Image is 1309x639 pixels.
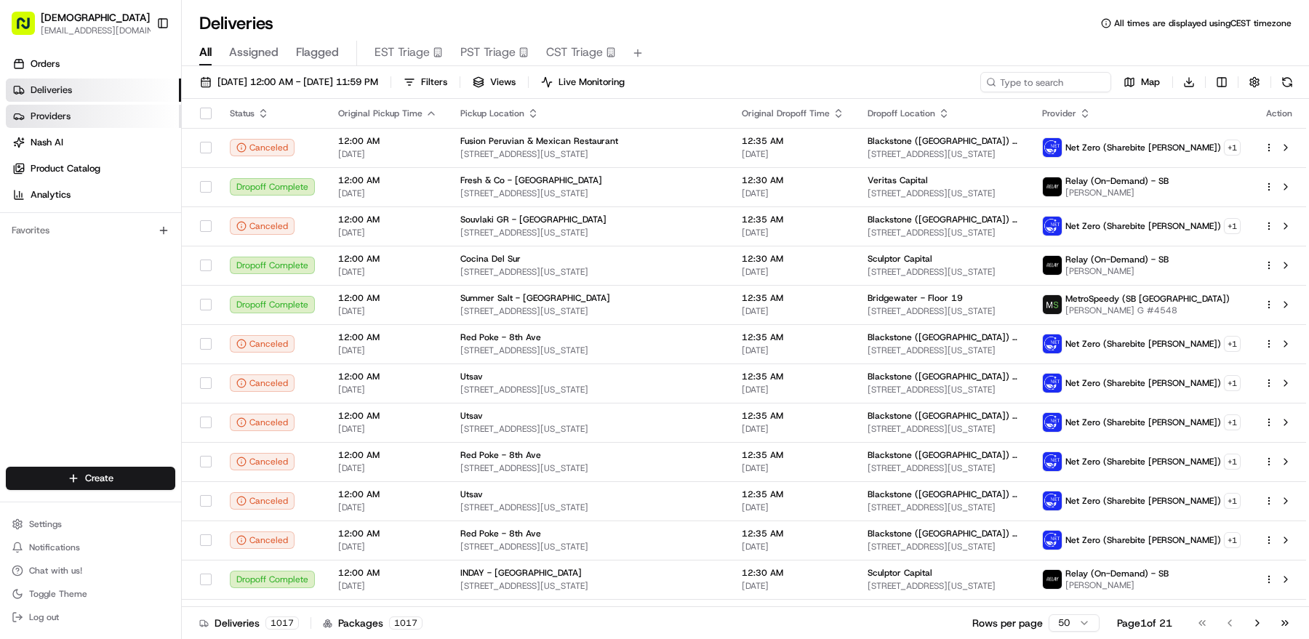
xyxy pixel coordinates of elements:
[868,227,1019,238] span: [STREET_ADDRESS][US_STATE]
[742,253,844,265] span: 12:30 AM
[546,44,603,61] span: CST Triage
[229,44,279,61] span: Assigned
[199,12,273,35] h1: Deliveries
[742,580,844,592] span: [DATE]
[535,72,631,92] button: Live Monitoring
[868,253,932,265] span: Sculptor Capital
[742,371,844,382] span: 12:35 AM
[742,108,830,119] span: Original Dropoff Time
[1043,295,1062,314] img: metro_speed_logo.png
[868,108,935,119] span: Dropoff Location
[1043,374,1062,393] img: net_zero_logo.png
[1065,377,1221,389] span: Net Zero (Sharebite [PERSON_NAME])
[1065,187,1169,198] span: [PERSON_NAME]
[230,217,295,235] button: Canceled
[338,331,437,343] span: 12:00 AM
[15,57,265,81] p: Welcome 👋
[15,212,26,223] div: 📗
[389,616,423,630] div: 1017
[1065,568,1169,579] span: Relay (On-Demand) - SB
[742,567,844,579] span: 12:30 AM
[466,72,522,92] button: Views
[460,423,718,435] span: [STREET_ADDRESS][US_STATE]
[742,214,844,225] span: 12:35 AM
[137,210,233,225] span: API Documentation
[230,335,295,353] button: Canceled
[31,162,100,175] span: Product Catalog
[247,142,265,160] button: Start new chat
[868,449,1019,461] span: Blackstone ([GEOGRAPHIC_DATA]) - Floor 31
[868,541,1019,552] span: [STREET_ADDRESS][US_STATE]
[868,567,932,579] span: Sculptor Capital
[742,449,844,461] span: 12:35 AM
[1065,534,1221,546] span: Net Zero (Sharebite [PERSON_NAME])
[742,410,844,422] span: 12:35 AM
[230,531,295,549] button: Canceled
[338,462,437,474] span: [DATE]
[338,449,437,461] span: 12:00 AM
[230,453,295,470] button: Canceled
[460,227,718,238] span: [STREET_ADDRESS][US_STATE]
[868,410,1019,422] span: Blackstone ([GEOGRAPHIC_DATA]) - Floor 32
[460,502,718,513] span: [STREET_ADDRESS][US_STATE]
[338,292,437,304] span: 12:00 AM
[1224,414,1241,430] button: +1
[29,518,62,530] span: Settings
[742,541,844,552] span: [DATE]
[1224,493,1241,509] button: +1
[338,253,437,265] span: 12:00 AM
[6,467,175,490] button: Create
[103,245,176,257] a: Powered byPylon
[1043,256,1062,275] img: relay_logo_black.png
[742,305,844,317] span: [DATE]
[6,131,181,154] a: Nash AI
[742,489,844,500] span: 12:35 AM
[199,616,299,630] div: Deliveries
[15,14,44,43] img: Nash
[6,183,181,206] a: Analytics
[1043,491,1062,510] img: net_zero_logo.png
[868,188,1019,199] span: [STREET_ADDRESS][US_STATE]
[123,212,135,223] div: 💻
[1117,72,1166,92] button: Map
[338,345,437,356] span: [DATE]
[742,266,844,278] span: [DATE]
[6,6,151,41] button: [DEMOGRAPHIC_DATA][EMAIL_ADDRESS][DOMAIN_NAME]
[742,292,844,304] span: 12:35 AM
[460,528,541,539] span: Red Poke - 8th Ave
[338,266,437,278] span: [DATE]
[85,472,113,485] span: Create
[41,10,150,25] button: [DEMOGRAPHIC_DATA]
[868,292,963,304] span: Bridgewater - Floor 19
[1141,76,1160,89] span: Map
[1043,217,1062,236] img: net_zero_logo.png
[868,305,1019,317] span: [STREET_ADDRESS][US_STATE]
[193,72,385,92] button: [DATE] 12:00 AM - [DATE] 11:59 PM
[742,174,844,186] span: 12:30 AM
[230,139,295,156] div: Canceled
[421,76,447,89] span: Filters
[868,148,1019,160] span: [STREET_ADDRESS][US_STATE]
[338,528,437,539] span: 12:00 AM
[742,345,844,356] span: [DATE]
[1224,140,1241,156] button: +1
[338,227,437,238] span: [DATE]
[742,502,844,513] span: [DATE]
[338,580,437,592] span: [DATE]
[972,616,1043,630] p: Rows per page
[38,93,240,108] input: Clear
[868,462,1019,474] span: [STREET_ADDRESS][US_STATE]
[742,462,844,474] span: [DATE]
[460,253,521,265] span: Cocina Del Sur
[1264,108,1294,119] div: Action
[460,462,718,474] span: [STREET_ADDRESS][US_STATE]
[868,331,1019,343] span: Blackstone ([GEOGRAPHIC_DATA]) - Floor 30
[742,148,844,160] span: [DATE]
[265,616,299,630] div: 1017
[338,214,437,225] span: 12:00 AM
[460,305,718,317] span: [STREET_ADDRESS][US_STATE]
[1065,175,1169,187] span: Relay (On-Demand) - SB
